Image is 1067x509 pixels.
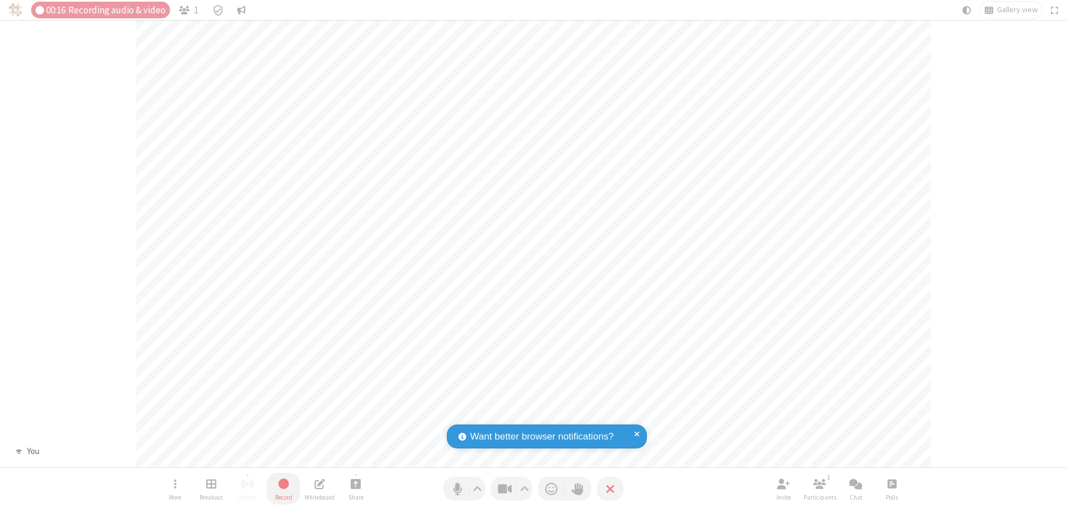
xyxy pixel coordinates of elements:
span: Whiteboard [305,494,335,501]
button: Manage Breakout Rooms [195,473,228,505]
button: Invite participants (⌘+Shift+I) [767,473,800,505]
button: Open shared whiteboard [303,473,336,505]
span: Recording audio & video [68,5,166,16]
button: Open menu [158,473,192,505]
button: End or leave meeting [597,477,624,501]
button: Fullscreen [1046,2,1063,18]
button: Open participant list [174,2,203,18]
button: Mute (⌘+Shift+A) [443,477,485,501]
span: Chat [850,494,862,501]
button: Start sharing [339,473,372,505]
span: 00:16 [46,5,66,16]
button: Audio settings [470,477,485,501]
span: Want better browser notifications? [470,430,614,444]
span: More [169,494,181,501]
div: 1 [824,472,834,482]
button: Open chat [839,473,872,505]
div: You [23,445,43,458]
button: Open poll [875,473,909,505]
div: Audio & video [31,2,170,18]
span: Stream [238,494,257,501]
span: Share [348,494,363,501]
button: Video setting [517,477,532,501]
button: Send a reaction [538,477,565,501]
button: Conversation [233,2,251,18]
span: Polls [886,494,898,501]
span: Gallery view [997,6,1038,14]
span: Invite [776,494,791,501]
button: Stop video (⌘+Shift+V) [491,477,532,501]
img: QA Selenium DO NOT DELETE OR CHANGE [9,3,22,17]
button: Using system theme [958,2,976,18]
button: Raise hand [565,477,591,501]
button: Change layout [980,2,1042,18]
span: Record [275,494,292,501]
button: Open participant list [803,473,836,505]
span: 1 [194,5,198,16]
button: Unable to start streaming without first stopping recording [231,473,264,505]
div: Meeting details Encryption enabled [207,2,228,18]
span: Participants [804,494,836,501]
span: Breakout [200,494,223,501]
button: Stop recording [267,473,300,505]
